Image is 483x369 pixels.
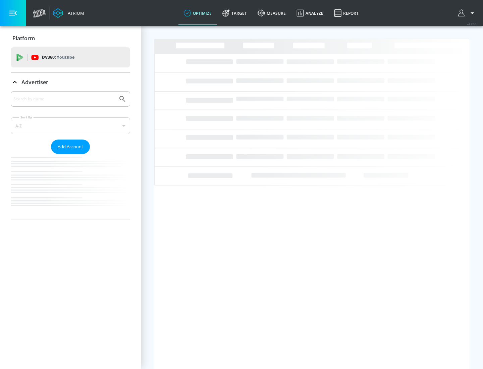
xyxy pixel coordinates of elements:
[21,78,48,86] p: Advertiser
[11,47,130,67] div: DV360: Youtube
[42,54,74,61] p: DV360:
[11,91,130,219] div: Advertiser
[291,1,329,25] a: Analyze
[11,117,130,134] div: A-Z
[12,35,35,42] p: Platform
[11,29,130,48] div: Platform
[57,54,74,61] p: Youtube
[13,95,115,103] input: Search by name
[65,10,84,16] div: Atrium
[53,8,84,18] a: Atrium
[11,73,130,92] div: Advertiser
[51,140,90,154] button: Add Account
[19,115,34,119] label: Sort By
[178,1,217,25] a: optimize
[329,1,364,25] a: Report
[467,22,476,26] span: v 4.32.0
[217,1,252,25] a: Target
[58,143,83,151] span: Add Account
[11,154,130,219] nav: list of Advertiser
[252,1,291,25] a: measure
